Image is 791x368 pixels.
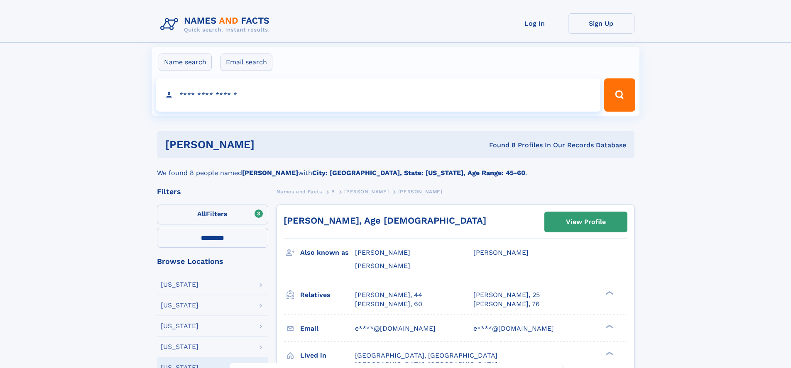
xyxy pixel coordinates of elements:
label: Name search [159,54,212,71]
a: Log In [502,13,568,34]
label: Email search [220,54,272,71]
b: [PERSON_NAME] [242,169,298,177]
div: ❯ [604,324,614,329]
h3: Lived in [300,349,355,363]
span: [PERSON_NAME] [473,249,529,256]
span: [PERSON_NAME] [355,262,410,270]
div: View Profile [566,212,606,232]
div: [US_STATE] [161,281,198,288]
span: All [197,210,206,218]
h3: Relatives [300,288,355,302]
a: [PERSON_NAME], 44 [355,290,422,300]
div: Browse Locations [157,258,268,265]
a: B [331,186,335,197]
a: [PERSON_NAME], 76 [473,300,540,309]
label: Filters [157,205,268,224]
b: City: [GEOGRAPHIC_DATA], State: [US_STATE], Age Range: 45-60 [312,169,525,177]
button: Search Button [604,78,635,112]
h3: Also known as [300,246,355,260]
div: [US_STATE] [161,323,198,329]
span: [PERSON_NAME] [344,189,389,195]
div: Filters [157,188,268,195]
div: [US_STATE] [161,344,198,350]
div: Found 8 Profiles In Our Records Database [372,141,626,150]
a: [PERSON_NAME], 60 [355,300,422,309]
input: search input [156,78,601,112]
span: [PERSON_NAME] [398,189,443,195]
div: [US_STATE] [161,302,198,309]
a: Names and Facts [277,186,322,197]
span: [GEOGRAPHIC_DATA], [GEOGRAPHIC_DATA] [355,351,497,359]
img: Logo Names and Facts [157,13,277,36]
span: B [331,189,335,195]
a: Sign Up [568,13,634,34]
a: [PERSON_NAME] [344,186,389,197]
div: ❯ [604,351,614,356]
h1: [PERSON_NAME] [165,139,372,150]
div: We found 8 people named with . [157,158,634,178]
a: [PERSON_NAME], 25 [473,290,540,300]
a: [PERSON_NAME], Age [DEMOGRAPHIC_DATA] [284,215,486,226]
div: ❯ [604,290,614,295]
a: View Profile [545,212,627,232]
span: [PERSON_NAME] [355,249,410,256]
h3: Email [300,322,355,336]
